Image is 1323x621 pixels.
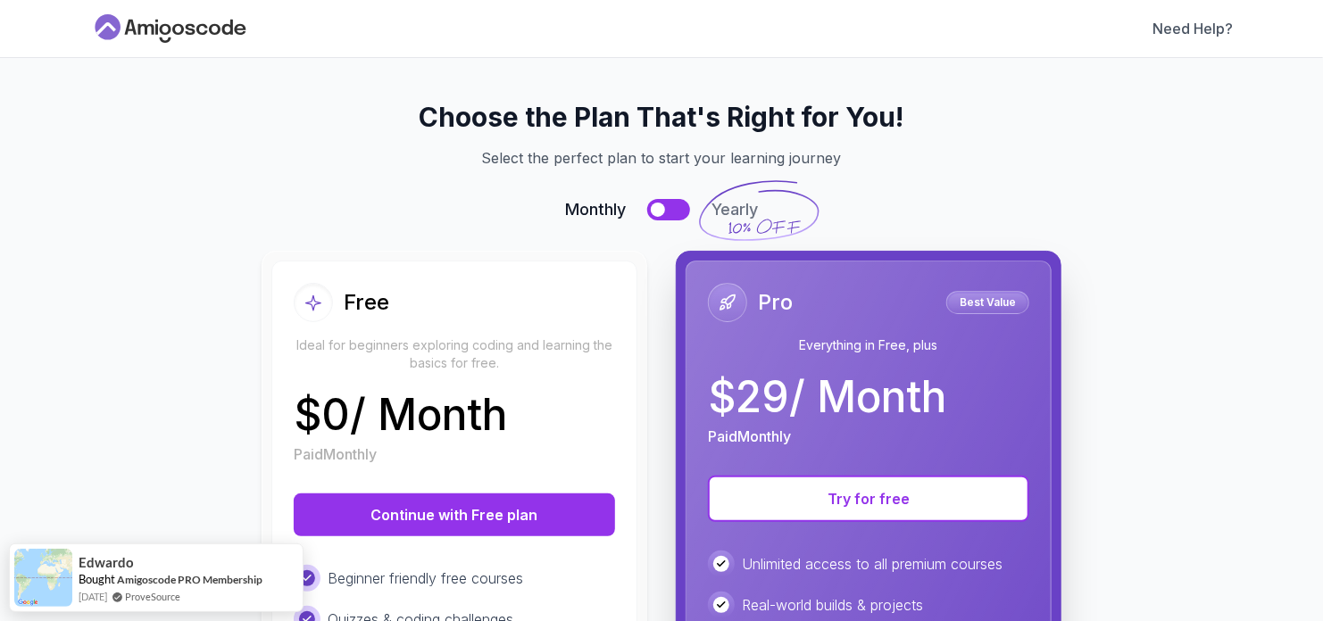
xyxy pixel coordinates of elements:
[708,376,946,418] p: $ 29 / Month
[328,567,523,589] p: Beginner friendly free courses
[117,573,262,586] a: Amigoscode PRO Membership
[708,426,791,447] p: Paid Monthly
[294,336,615,372] p: Ideal for beginners exploring coding and learning the basics for free.
[742,594,923,616] p: Real-world builds & projects
[125,589,180,604] a: ProveSource
[758,288,793,317] h2: Pro
[344,288,389,317] h2: Free
[708,336,1029,354] p: Everything in Free, plus
[742,553,1003,575] p: Unlimited access to all premium courses
[79,555,134,570] span: Edwardo
[112,147,1211,169] p: Select the perfect plan to start your learning journey
[79,572,115,586] span: Bought
[1152,18,1233,39] a: Need Help?
[79,589,107,604] span: [DATE]
[708,476,1029,522] button: Try for free
[14,549,72,607] img: provesource social proof notification image
[949,294,1027,311] p: Best Value
[294,493,615,536] button: Continue with Free plan
[294,443,377,465] p: Paid Monthly
[294,393,507,436] p: $ 0 / Month
[565,197,626,222] span: Monthly
[112,101,1211,133] h2: Choose the Plan That's Right for You!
